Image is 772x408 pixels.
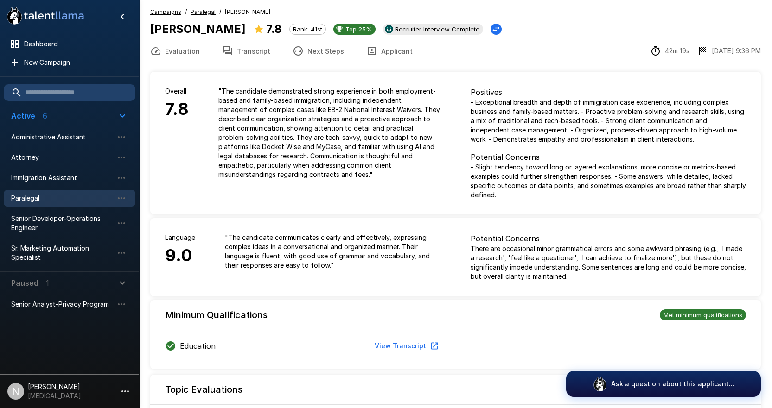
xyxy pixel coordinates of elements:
button: Applicant [355,38,424,64]
div: The date and time when the interview was completed [697,45,761,56]
span: / [219,7,221,17]
button: Ask a question about this applicant... [566,371,761,397]
div: View profile in UKG [383,24,483,35]
div: The time between starting and completing the interview [650,45,689,56]
button: Next Steps [281,38,355,64]
p: " The candidate demonstrated strong experience in both employment-based and family-based immigrat... [218,87,441,179]
p: 42m 19s [665,46,689,56]
p: Education [180,340,216,352]
span: Recruiter Interview Complete [391,25,483,33]
p: There are occasional minor grammatical errors and some awkward phrasing (e.g., 'I made a research... [471,244,746,281]
span: / [185,7,187,17]
p: Overall [165,87,189,96]
p: - Exceptional breadth and depth of immigration case experience, including complex business and fa... [471,98,746,144]
h6: 7.8 [165,96,189,123]
span: [PERSON_NAME] [225,7,270,17]
button: Transcript [211,38,281,64]
p: " The candidate communicates clearly and effectively, expressing complex ideas in a conversationa... [225,233,441,270]
button: Evaluation [139,38,211,64]
b: [PERSON_NAME] [150,22,246,36]
p: - Slight tendency toward long or layered explanations; more concise or metrics-based examples cou... [471,163,746,200]
u: Paralegal [191,8,216,15]
p: Positives [471,87,746,98]
span: Rank: 41st [290,25,325,33]
h6: 9.0 [165,242,195,269]
p: Potential Concerns [471,151,746,163]
img: logo_glasses@2x.png [593,377,607,391]
button: View Transcript [371,338,441,355]
p: Language [165,233,195,242]
button: Change Stage [491,24,502,35]
span: Top 25% [342,25,376,33]
p: Ask a question about this applicant... [611,379,734,389]
b: 7.8 [266,22,282,36]
u: Campaigns [150,8,181,15]
span: Met minimum qualifications [660,311,746,319]
p: [DATE] 9:36 PM [712,46,761,56]
h6: Minimum Qualifications [165,308,268,322]
img: ukg_logo.jpeg [385,25,393,33]
p: Potential Concerns [471,233,746,244]
h6: Topic Evaluations [165,382,242,397]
